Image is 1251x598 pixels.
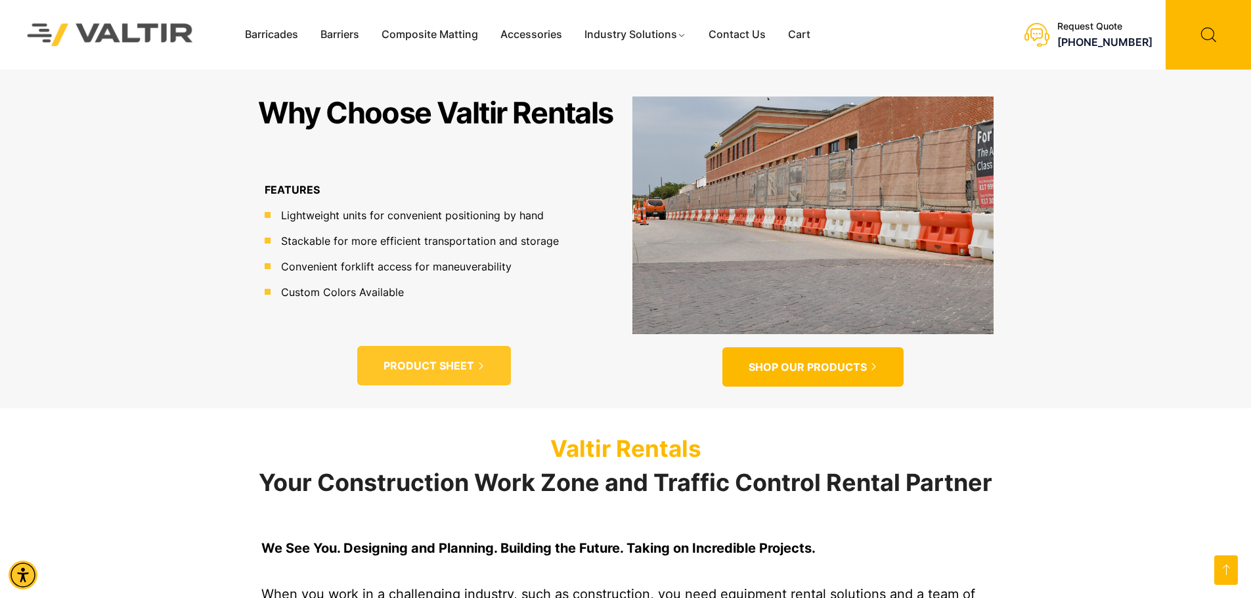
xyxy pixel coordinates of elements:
h2: Your Construction Work Zone and Traffic Control Rental Partner [252,470,1000,496]
a: Cart [777,25,822,45]
a: call (888) 496-3625 [1057,35,1152,49]
img: Valtir Rentals [10,6,211,63]
span: SHOP OUR PRODUCTS [749,360,867,374]
span: Convenient forklift access for maneuverability [278,259,512,274]
div: Accessibility Menu [9,561,37,589]
a: Barricades [234,25,309,45]
a: Composite Matting [370,25,489,45]
p: Valtir Rentals [252,435,1000,462]
h2: Why Choose Valtir Rentals [258,96,613,129]
a: Industry Solutions [573,25,697,45]
img: SHOP OUR PRODUCTS [632,96,994,333]
a: Barriers [309,25,370,45]
span: PRODUCT SHEET [384,359,474,373]
a: Accessories [489,25,573,45]
a: SHOP OUR PRODUCTS [722,347,904,387]
span: Lightweight units for convenient positioning by hand [278,207,544,223]
span: Stackable for more efficient transportation and storage [278,233,559,249]
span: Custom Colors Available [278,284,404,300]
a: PRODUCT SHEET [357,346,511,386]
a: Open this option [1214,555,1238,585]
b: FEATURES [265,183,320,196]
div: Request Quote [1057,21,1152,32]
strong: We See You. Designing and Planning. Building the Future. Taking on Incredible Projects. [261,540,816,556]
a: Contact Us [697,25,777,45]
